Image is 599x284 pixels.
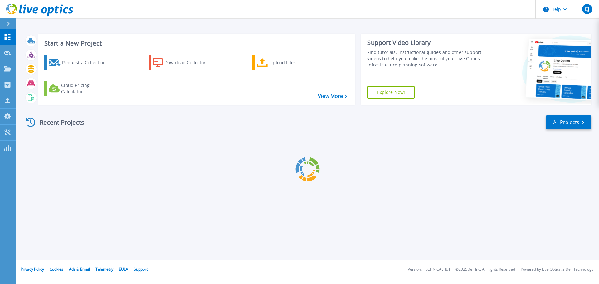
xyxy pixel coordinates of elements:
a: All Projects [546,115,591,129]
li: Version: [TECHNICAL_ID] [408,267,450,272]
div: Cloud Pricing Calculator [61,82,111,95]
div: Recent Projects [24,115,93,130]
a: Explore Now! [367,86,415,99]
div: Find tutorials, instructional guides and other support videos to help you make the most of your L... [367,49,485,68]
a: Ads & Email [69,267,90,272]
a: Cookies [50,267,63,272]
a: Request a Collection [44,55,114,70]
a: EULA [119,267,128,272]
a: Support [134,267,148,272]
a: Download Collector [149,55,218,70]
li: Powered by Live Optics, a Dell Technology [521,267,593,272]
a: Cloud Pricing Calculator [44,81,114,96]
div: Support Video Library [367,39,485,47]
div: Download Collector [164,56,214,69]
a: Upload Files [252,55,322,70]
a: Telemetry [95,267,113,272]
div: Request a Collection [62,56,112,69]
div: Upload Files [270,56,319,69]
span: CJ [585,7,589,12]
li: © 2025 Dell Inc. All Rights Reserved [455,267,515,272]
h3: Start a New Project [44,40,347,47]
a: Privacy Policy [21,267,44,272]
a: View More [318,93,347,99]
